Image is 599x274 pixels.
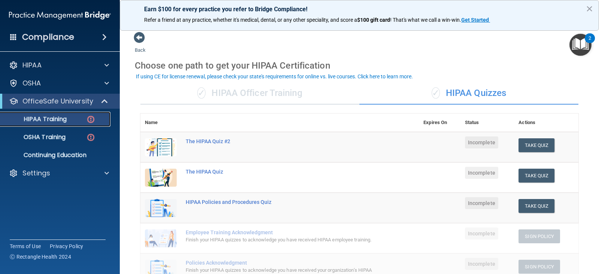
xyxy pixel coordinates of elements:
[519,138,554,152] button: Take Quiz
[357,17,390,23] strong: $100 gift card
[465,167,498,179] span: Incomplete
[186,235,381,244] div: Finish your HIPAA quizzes to acknowledge you have received HIPAA employee training.
[86,115,95,124] img: danger-circle.6113f641.png
[519,199,554,213] button: Take Quiz
[140,114,181,132] th: Name
[461,17,489,23] strong: Get Started
[9,79,109,88] a: OSHA
[9,8,111,23] img: PMB logo
[9,169,109,178] a: Settings
[586,3,593,15] button: Close
[465,136,498,148] span: Incomplete
[9,61,109,70] a: HIPAA
[135,73,414,80] button: If using CE for license renewal, please check your state's requirements for online vs. live cours...
[22,61,42,70] p: HIPAA
[136,74,413,79] div: If using CE for license renewal, please check your state's requirements for online vs. live cours...
[519,260,560,274] button: Sign Policy
[519,169,554,183] button: Take Quiz
[465,228,498,240] span: Incomplete
[432,87,440,99] span: ✓
[460,114,514,132] th: Status
[22,169,50,178] p: Settings
[144,6,575,13] p: Earn $100 for every practice you refer to Bridge Compliance!
[519,229,560,243] button: Sign Policy
[140,82,359,105] div: HIPAA Officer Training
[50,243,83,250] a: Privacy Policy
[22,79,41,88] p: OSHA
[359,82,578,105] div: HIPAA Quizzes
[10,243,41,250] a: Terms of Use
[186,169,381,175] div: The HIPAA Quiz
[9,97,109,106] a: OfficeSafe University
[514,114,578,132] th: Actions
[569,34,592,56] button: Open Resource Center, 2 new notifications
[390,17,461,23] span: ! That's what we call a win-win.
[135,55,584,76] div: Choose one path to get your HIPAA Certification
[186,199,381,205] div: HIPAA Policies and Procedures Quiz
[465,258,498,270] span: Incomplete
[461,17,490,23] a: Get Started
[589,38,591,48] div: 2
[5,115,67,123] p: HIPAA Training
[419,114,460,132] th: Expires On
[465,197,498,209] span: Incomplete
[5,151,107,159] p: Continuing Education
[10,253,71,261] span: Ⓒ Rectangle Health 2024
[144,17,357,23] span: Refer a friend at any practice, whether it's medical, dental, or any other speciality, and score a
[186,260,381,266] div: Policies Acknowledgment
[186,138,381,144] div: The HIPAA Quiz #2
[135,38,146,53] a: Back
[197,87,206,99] span: ✓
[86,133,95,142] img: danger-circle.6113f641.png
[22,32,74,42] h4: Compliance
[22,97,93,106] p: OfficeSafe University
[186,229,381,235] div: Employee Training Acknowledgment
[5,133,66,141] p: OSHA Training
